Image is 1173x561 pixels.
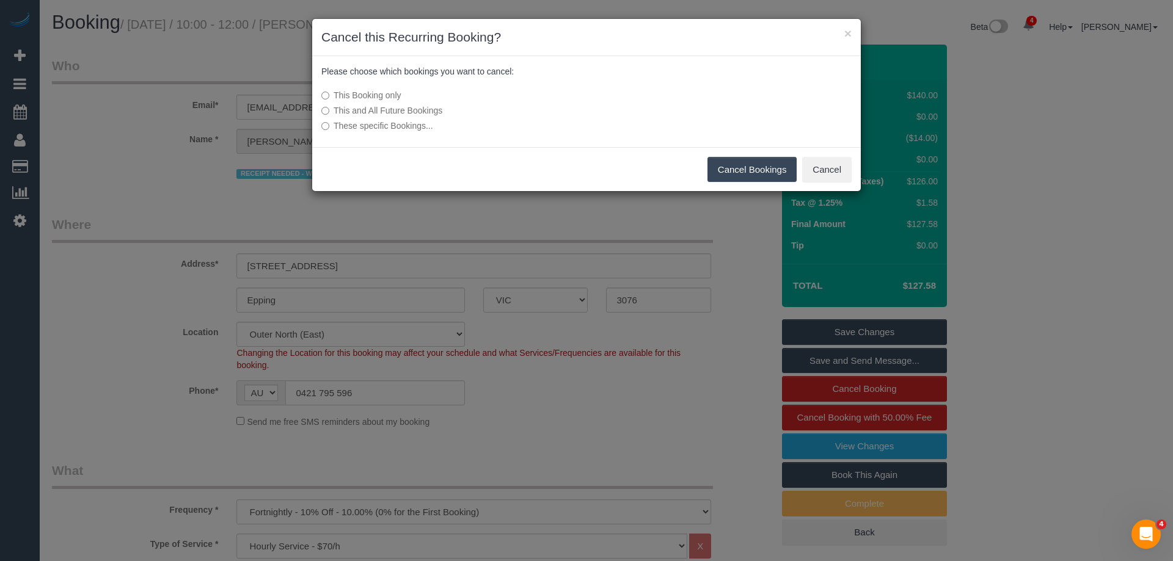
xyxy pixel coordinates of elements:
[321,89,669,101] label: This Booking only
[321,28,852,46] h3: Cancel this Recurring Booking?
[321,104,669,117] label: This and All Future Bookings
[321,92,329,100] input: This Booking only
[321,65,852,78] p: Please choose which bookings you want to cancel:
[1131,519,1161,549] iframe: Intercom live chat
[321,107,329,115] input: This and All Future Bookings
[802,157,852,183] button: Cancel
[707,157,797,183] button: Cancel Bookings
[321,120,669,132] label: These specific Bookings...
[1157,519,1166,529] span: 4
[844,27,852,40] button: ×
[321,122,329,130] input: These specific Bookings...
